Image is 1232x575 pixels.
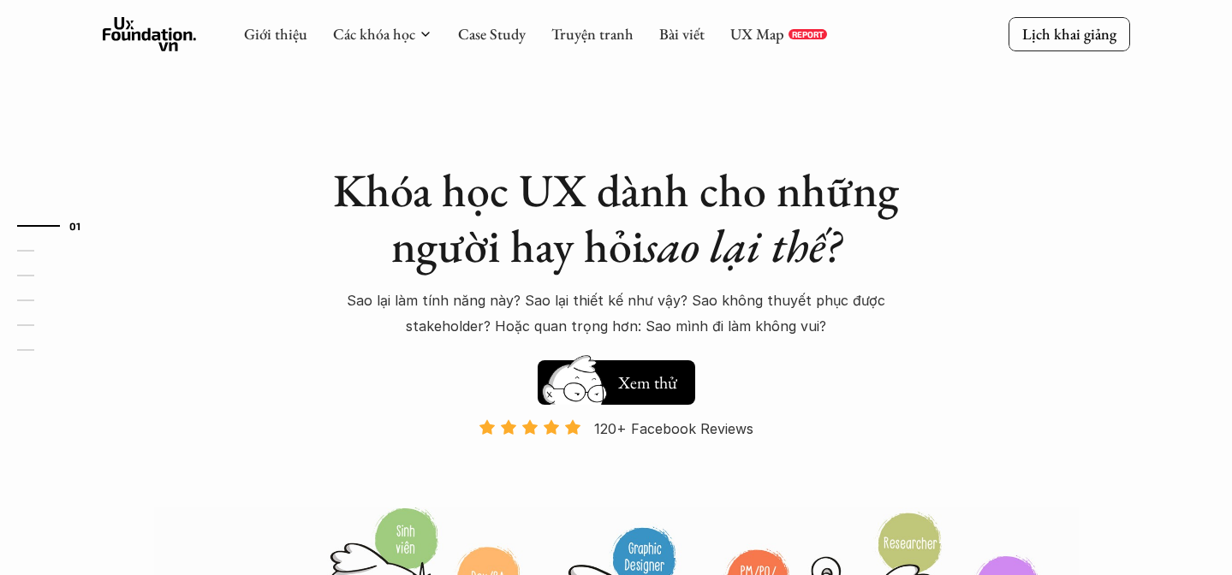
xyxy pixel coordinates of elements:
[69,219,81,231] strong: 01
[659,24,705,44] a: Bài viết
[464,418,769,505] a: 120+ Facebook Reviews
[325,287,908,340] p: Sao lại làm tính năng này? Sao lại thiết kế như vậy? Sao không thuyết phục được stakeholder? Hoặc...
[1009,17,1130,50] a: Lịch khai giảng
[317,163,916,274] h1: Khóa học UX dành cho những người hay hỏi
[789,29,827,39] a: REPORT
[1022,24,1116,44] p: Lịch khai giảng
[644,216,841,276] em: sao lại thế?
[618,370,677,394] h5: Xem thử
[594,416,753,442] p: 120+ Facebook Reviews
[792,29,824,39] p: REPORT
[333,24,415,44] a: Các khóa học
[538,352,695,405] a: Xem thử
[730,24,784,44] a: UX Map
[458,24,526,44] a: Case Study
[551,24,634,44] a: Truyện tranh
[17,216,98,236] a: 01
[244,24,307,44] a: Giới thiệu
